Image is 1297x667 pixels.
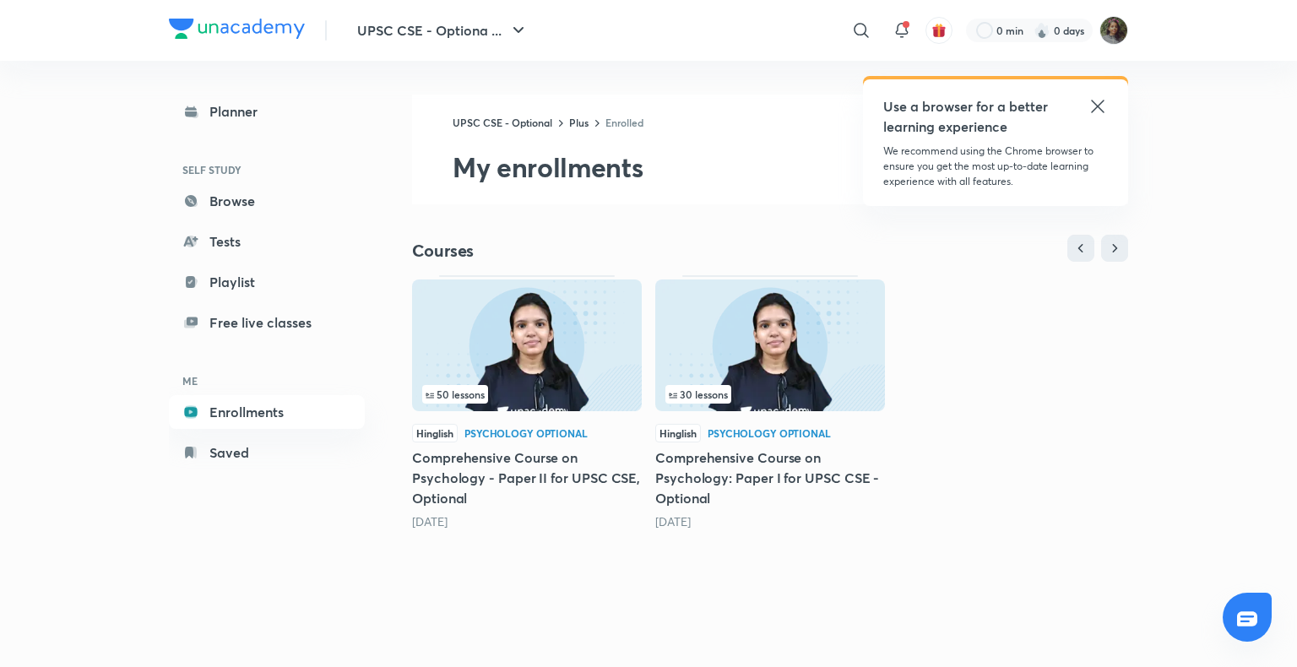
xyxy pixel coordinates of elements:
h5: Comprehensive Course on Psychology: Paper I for UPSC CSE - Optional [655,447,885,508]
h6: SELF STUDY [169,155,365,184]
div: infosection [422,385,632,404]
div: infosection [665,385,875,404]
span: 50 lessons [426,389,485,399]
div: Psychology Optional [708,428,831,438]
div: 2 years ago [412,513,642,530]
img: priyal Jain [1099,16,1128,45]
h2: My enrollments [453,150,1128,184]
div: infocontainer [422,385,632,404]
a: Playlist [169,265,365,299]
a: Planner [169,95,365,128]
span: Hinglish [655,424,701,442]
a: Enrolled [605,116,643,129]
img: Company Logo [169,19,305,39]
div: left [665,385,875,404]
a: Enrollments [169,395,365,429]
div: Comprehensive Course on Psychology: Paper I for UPSC CSE - Optional [655,275,885,530]
h6: ME [169,366,365,395]
img: streak [1034,22,1050,39]
button: avatar [925,17,952,44]
a: Saved [169,436,365,469]
a: Browse [169,184,365,218]
a: Tests [169,225,365,258]
a: Company Logo [169,19,305,43]
img: Thumbnail [655,279,885,411]
img: avatar [931,23,947,38]
span: 30 lessons [669,389,728,399]
p: We recommend using the Chrome browser to ensure you get the most up-to-date learning experience w... [883,144,1108,189]
div: Psychology Optional [464,428,588,438]
div: Comprehensive Course on Psychology - Paper II for UPSC CSE, Optional [412,275,642,530]
div: infocontainer [665,385,875,404]
div: 2 years ago [655,513,885,530]
button: UPSC CSE - Optiona ... [347,14,539,47]
h5: Comprehensive Course on Psychology - Paper II for UPSC CSE, Optional [412,447,642,508]
h4: Courses [412,240,770,262]
a: Plus [569,116,589,129]
div: left [422,385,632,404]
span: Hinglish [412,424,458,442]
h5: Use a browser for a better learning experience [883,96,1051,137]
a: UPSC CSE - Optional [453,116,552,129]
img: Thumbnail [412,279,642,411]
a: Free live classes [169,306,365,339]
